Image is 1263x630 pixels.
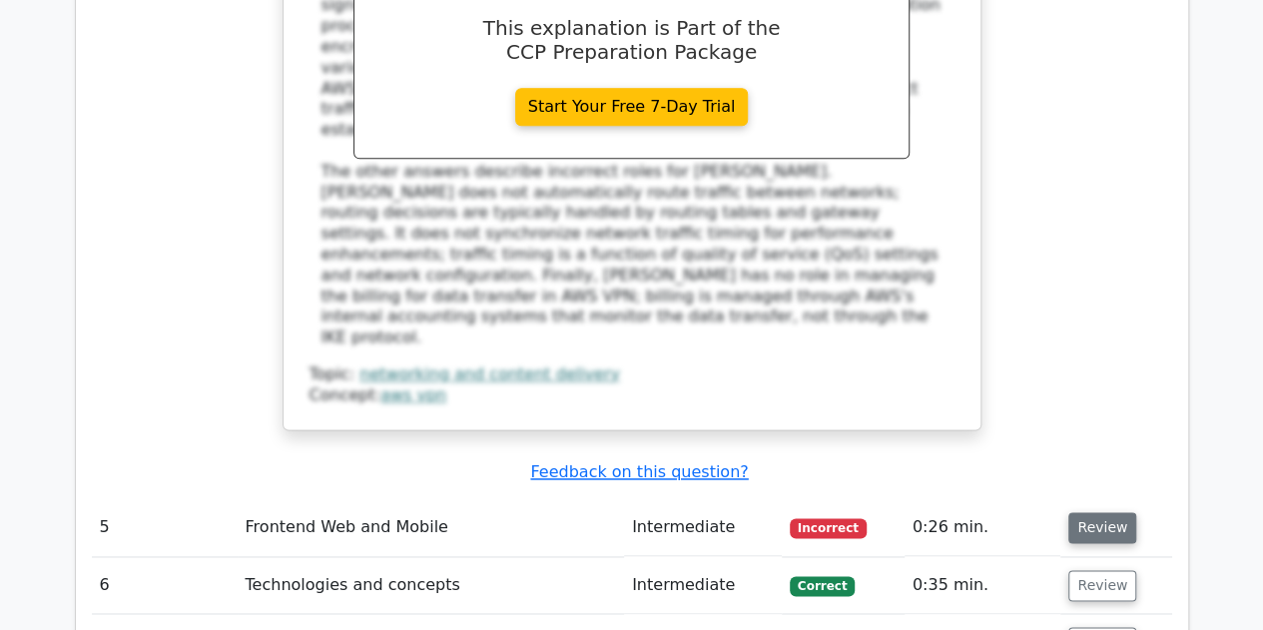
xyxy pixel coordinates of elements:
[515,88,749,126] a: Start Your Free 7-Day Trial
[790,518,867,538] span: Incorrect
[624,557,782,614] td: Intermediate
[624,499,782,556] td: Intermediate
[530,462,748,481] a: Feedback on this question?
[790,576,855,596] span: Correct
[359,364,620,383] a: networking and content delivery
[92,499,238,556] td: 5
[905,499,1061,556] td: 0:26 min.
[238,499,624,556] td: Frontend Web and Mobile
[238,557,624,614] td: Technologies and concepts
[380,385,446,404] a: aws vpn
[310,364,954,385] div: Topic:
[905,557,1061,614] td: 0:35 min.
[92,557,238,614] td: 6
[310,385,954,406] div: Concept:
[1068,570,1136,601] button: Review
[1068,512,1136,543] button: Review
